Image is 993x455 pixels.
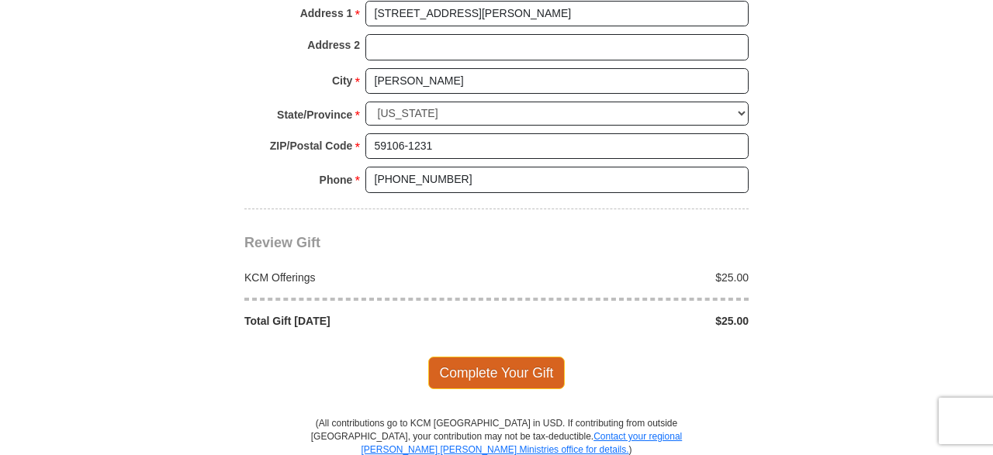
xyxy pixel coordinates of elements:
[277,104,352,126] strong: State/Province
[496,313,757,329] div: $25.00
[244,235,320,250] span: Review Gift
[332,70,352,91] strong: City
[300,2,353,24] strong: Address 1
[237,313,497,329] div: Total Gift [DATE]
[496,270,757,285] div: $25.00
[428,357,566,389] span: Complete Your Gift
[270,135,353,157] strong: ZIP/Postal Code
[237,270,497,285] div: KCM Offerings
[307,34,360,56] strong: Address 2
[320,169,353,191] strong: Phone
